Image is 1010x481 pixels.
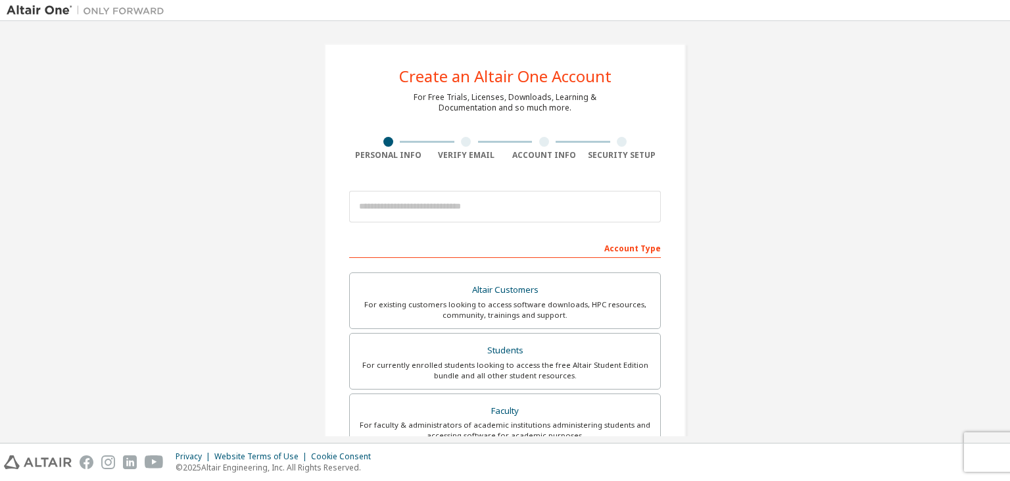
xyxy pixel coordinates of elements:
div: Cookie Consent [311,451,379,462]
div: Students [358,342,652,360]
img: facebook.svg [80,455,93,469]
div: Faculty [358,402,652,420]
div: Account Info [505,150,583,161]
img: youtube.svg [145,455,164,469]
div: For existing customers looking to access software downloads, HPC resources, community, trainings ... [358,299,652,320]
div: Website Terms of Use [214,451,311,462]
img: altair_logo.svg [4,455,72,469]
div: Account Type [349,237,661,258]
div: Privacy [176,451,214,462]
div: Security Setup [583,150,661,161]
img: linkedin.svg [123,455,137,469]
div: For Free Trials, Licenses, Downloads, Learning & Documentation and so much more. [414,92,596,113]
div: Altair Customers [358,281,652,299]
div: For faculty & administrators of academic institutions administering students and accessing softwa... [358,420,652,441]
div: For currently enrolled students looking to access the free Altair Student Edition bundle and all ... [358,360,652,381]
div: Personal Info [349,150,427,161]
div: Create an Altair One Account [399,68,612,84]
div: Verify Email [427,150,506,161]
p: © 2025 Altair Engineering, Inc. All Rights Reserved. [176,462,379,473]
img: Altair One [7,4,171,17]
img: instagram.svg [101,455,115,469]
